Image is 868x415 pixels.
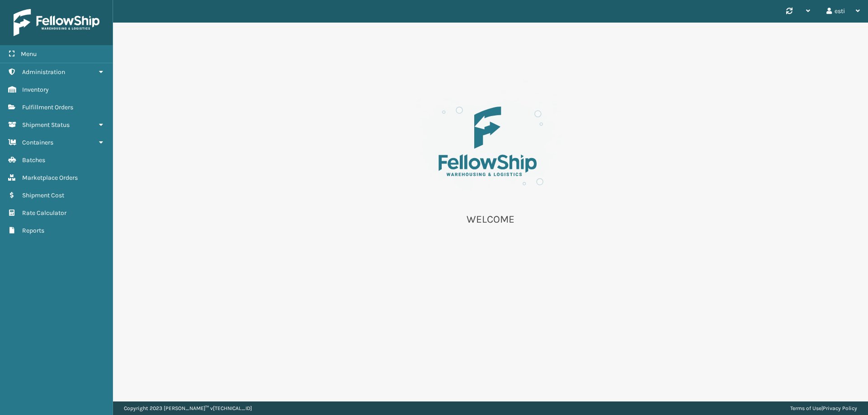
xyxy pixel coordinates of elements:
[21,50,37,58] span: Menu
[823,405,857,411] a: Privacy Policy
[22,139,53,146] span: Containers
[790,405,821,411] a: Terms of Use
[22,121,70,129] span: Shipment Status
[124,401,252,415] p: Copyright 2023 [PERSON_NAME]™ v [TECHNICAL_ID]
[22,103,73,111] span: Fulfillment Orders
[22,209,66,217] span: Rate Calculator
[22,174,78,182] span: Marketplace Orders
[400,77,581,202] img: es-welcome.8eb42ee4.svg
[400,213,581,226] p: WELCOME
[790,401,857,415] div: |
[22,86,49,93] span: Inventory
[22,68,65,76] span: Administration
[14,9,99,36] img: logo
[22,227,44,234] span: Reports
[22,191,64,199] span: Shipment Cost
[22,156,45,164] span: Batches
